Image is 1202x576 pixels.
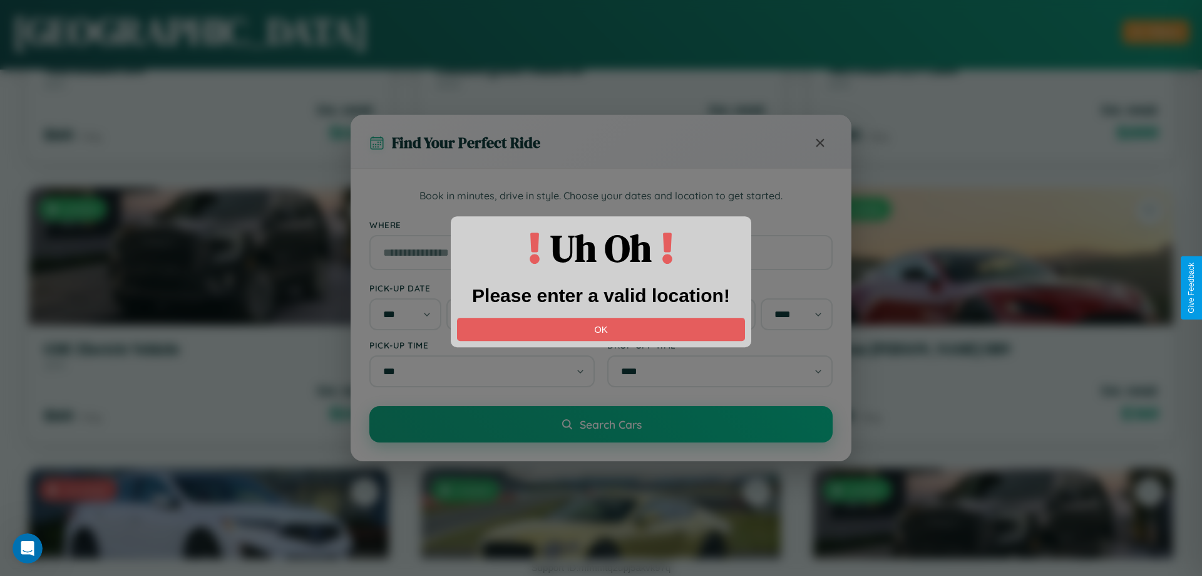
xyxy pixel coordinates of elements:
span: Search Cars [580,417,642,431]
label: Pick-up Time [369,340,595,350]
label: Pick-up Date [369,283,595,293]
label: Where [369,219,833,230]
label: Drop-off Date [607,283,833,293]
p: Book in minutes, drive in style. Choose your dates and location to get started. [369,188,833,204]
h3: Find Your Perfect Ride [392,132,540,153]
label: Drop-off Time [607,340,833,350]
